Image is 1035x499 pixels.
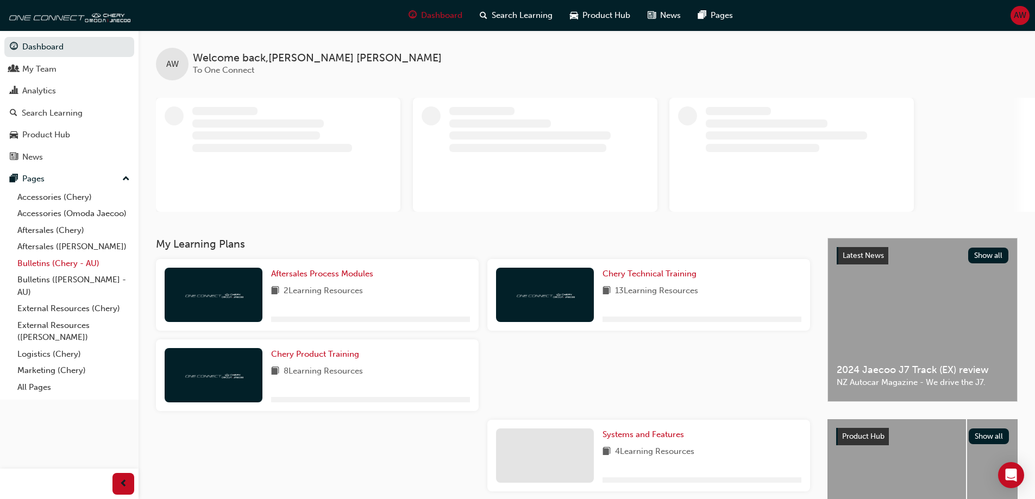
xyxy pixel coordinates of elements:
span: pages-icon [698,9,706,22]
img: oneconnect [515,289,575,300]
span: news-icon [10,153,18,162]
a: Product Hub [4,125,134,145]
span: pages-icon [10,174,18,184]
span: Search Learning [492,9,553,22]
a: Bulletins ([PERSON_NAME] - AU) [13,271,134,300]
span: book-icon [271,365,279,378]
a: External Resources (Chery) [13,300,134,317]
h3: My Learning Plans [156,238,810,250]
a: Marketing (Chery) [13,362,134,379]
span: News [660,9,681,22]
a: Search Learning [4,103,134,123]
a: All Pages [13,379,134,396]
span: Product Hub [842,432,885,441]
span: Latest News [843,251,884,260]
a: Chery Product Training [271,348,363,361]
span: 4 Learning Resources [615,445,694,459]
span: AW [1014,9,1026,22]
span: news-icon [648,9,656,22]
a: Dashboard [4,37,134,57]
div: News [22,151,43,163]
span: 2 Learning Resources [284,285,363,298]
a: Product HubShow all [836,428,1009,445]
span: guage-icon [409,9,417,22]
span: Chery Technical Training [603,269,697,279]
a: Accessories (Omoda Jaecoo) [13,205,134,222]
span: 2024 Jaecoo J7 Track (EX) review [837,364,1008,376]
div: Product Hub [22,129,70,141]
span: up-icon [122,172,130,186]
img: oneconnect [184,370,243,380]
button: Pages [4,169,134,189]
a: News [4,147,134,167]
span: book-icon [271,285,279,298]
span: book-icon [603,445,611,459]
span: chart-icon [10,86,18,96]
span: search-icon [10,109,17,118]
button: Show all [969,428,1009,444]
div: Pages [22,173,45,185]
span: Aftersales Process Modules [271,269,373,279]
span: search-icon [480,9,487,22]
span: Dashboard [421,9,462,22]
a: search-iconSearch Learning [471,4,561,27]
span: 8 Learning Resources [284,365,363,378]
span: AW [166,58,179,71]
button: AW [1011,6,1030,25]
span: book-icon [603,285,611,298]
a: Aftersales ([PERSON_NAME]) [13,238,134,255]
a: Chery Technical Training [603,268,701,280]
a: pages-iconPages [689,4,742,27]
a: Systems and Features [603,428,688,441]
a: guage-iconDashboard [400,4,471,27]
a: Logistics (Chery) [13,346,134,363]
a: Accessories (Chery) [13,189,134,206]
span: people-icon [10,65,18,74]
span: car-icon [570,9,578,22]
a: Aftersales Process Modules [271,268,378,280]
span: guage-icon [10,42,18,52]
a: Aftersales (Chery) [13,222,134,239]
span: prev-icon [120,477,128,491]
a: Latest NewsShow all2024 Jaecoo J7 Track (EX) reviewNZ Autocar Magazine - We drive the J7. [827,238,1018,402]
img: oneconnect [5,4,130,26]
span: Welcome back , [PERSON_NAME] [PERSON_NAME] [193,52,442,65]
span: car-icon [10,130,18,140]
a: Bulletins (Chery - AU) [13,255,134,272]
span: Pages [711,9,733,22]
div: Search Learning [22,107,83,119]
img: oneconnect [184,289,243,300]
button: Show all [968,248,1009,263]
button: DashboardMy TeamAnalyticsSearch LearningProduct HubNews [4,35,134,169]
a: My Team [4,59,134,79]
div: Analytics [22,85,56,97]
span: Systems and Features [603,429,684,439]
a: car-iconProduct Hub [561,4,639,27]
a: Latest NewsShow all [837,247,1008,264]
div: Open Intercom Messenger [998,462,1024,488]
span: NZ Autocar Magazine - We drive the J7. [837,376,1008,389]
span: Product Hub [582,9,630,22]
a: news-iconNews [639,4,689,27]
span: 13 Learning Resources [615,285,698,298]
span: Chery Product Training [271,349,359,359]
a: Analytics [4,81,134,101]
div: My Team [22,63,57,75]
a: External Resources ([PERSON_NAME]) [13,317,134,346]
span: To One Connect [193,65,254,75]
